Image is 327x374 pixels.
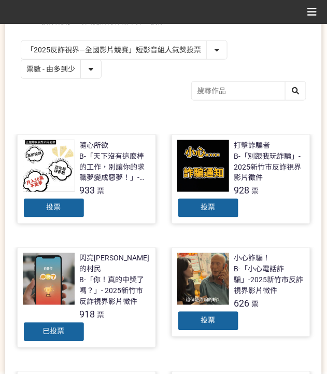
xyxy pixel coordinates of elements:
span: 投票 [201,203,216,212]
span: 票 [252,300,259,309]
span: 票 [252,187,259,196]
span: 626 [234,298,250,309]
div: B-「你！真的中獎了嗎？」- 2025新竹市反詐視界影片徵件 [80,275,150,308]
a: 小心詐騙！B-「小心電話詐騙」-2025新竹市反詐視界影片徵件626票投票 [172,247,310,337]
span: 918 [80,309,95,320]
span: 投票 [201,316,216,325]
div: B-「別跟我玩詐騙」- 2025新竹市反詐視界影片徵件 [234,151,305,184]
a: 閃亮[PERSON_NAME]的村民B-「你！真的中獎了嗎？」- 2025新竹市反詐視界影片徵件918票已投票 [17,247,156,348]
span: 928 [234,185,250,196]
div: 閃亮[PERSON_NAME]的村民 [80,253,150,275]
input: 搜尋作品 [192,82,306,100]
a: 隨心所欲B-「天下沒有這麼棒的工作，別讓你的求職夢變成惡夢！」- 2025新竹市反詐視界影片徵件933票投票 [17,134,156,224]
a: 打擊詐騙者B-「別跟我玩詐騙」- 2025新竹市反詐視界影片徵件928票投票 [172,134,310,224]
div: 打擊詐騙者 [234,140,271,151]
div: 小心詐騙！ [234,253,271,264]
span: 投票 [47,203,61,212]
span: 票 [97,311,105,320]
div: B-「天下沒有這麼棒的工作，別讓你的求職夢變成惡夢！」- 2025新竹市反詐視界影片徵件 [80,151,150,184]
div: B-「小心電話詐騙」-2025新竹市反詐視界影片徵件 [234,264,305,297]
span: 已投票 [43,327,65,336]
div: 隨心所欲 [80,140,109,151]
span: 933 [80,185,95,196]
span: 票 [97,187,105,196]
